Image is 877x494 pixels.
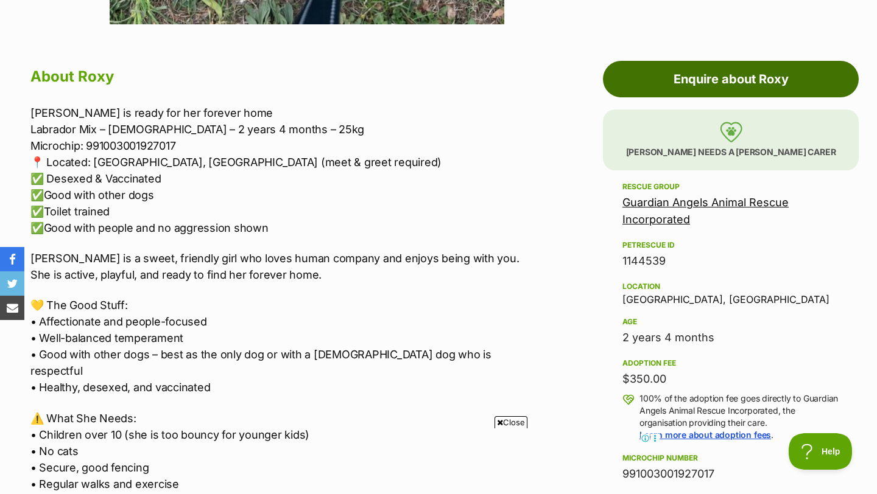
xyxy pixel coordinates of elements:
[622,279,839,305] div: [GEOGRAPHIC_DATA], [GEOGRAPHIC_DATA]
[622,282,839,291] div: Location
[603,61,859,97] a: Enquire about Roxy
[622,329,839,346] div: 2 years 4 months
[622,358,839,368] div: Adoption fee
[622,252,839,270] div: 1144539
[639,392,839,441] p: 100% of the adoption fee goes directly to Guardian Angels Animal Rescue Incorporated, the organis...
[30,297,523,395] p: 💛 The Good Stuff: • Affectionate and people-focused • Well-balanced temperament • Good with other...
[30,250,523,283] p: [PERSON_NAME] is a sweet, friendly girl who loves human company and enjoys being with you. She is...
[495,416,527,428] span: Close
[789,433,853,470] iframe: Help Scout Beacon - Open
[622,182,839,192] div: Rescue group
[30,63,523,90] h2: About Roxy
[622,453,839,463] div: Microchip number
[622,370,839,388] div: $350.00
[720,122,742,142] img: foster-care-31f2a1ccfb079a48fc4dc6d2a002ce68c6d2b76c7ccb9e0da61f6cd5abbf869a.svg
[603,110,859,170] p: [PERSON_NAME] needs a [PERSON_NAME] carer
[622,317,839,327] div: Age
[622,240,839,250] div: PetRescue ID
[639,430,771,440] a: Learn more about adoption fees
[217,433,660,488] iframe: Advertisement
[622,465,839,482] div: 991003001927017
[622,196,789,226] a: Guardian Angels Animal Rescue Incorporated
[30,105,523,236] p: [PERSON_NAME] is ready for her forever home Labrador Mix – [DEMOGRAPHIC_DATA] – 2 years 4 months ...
